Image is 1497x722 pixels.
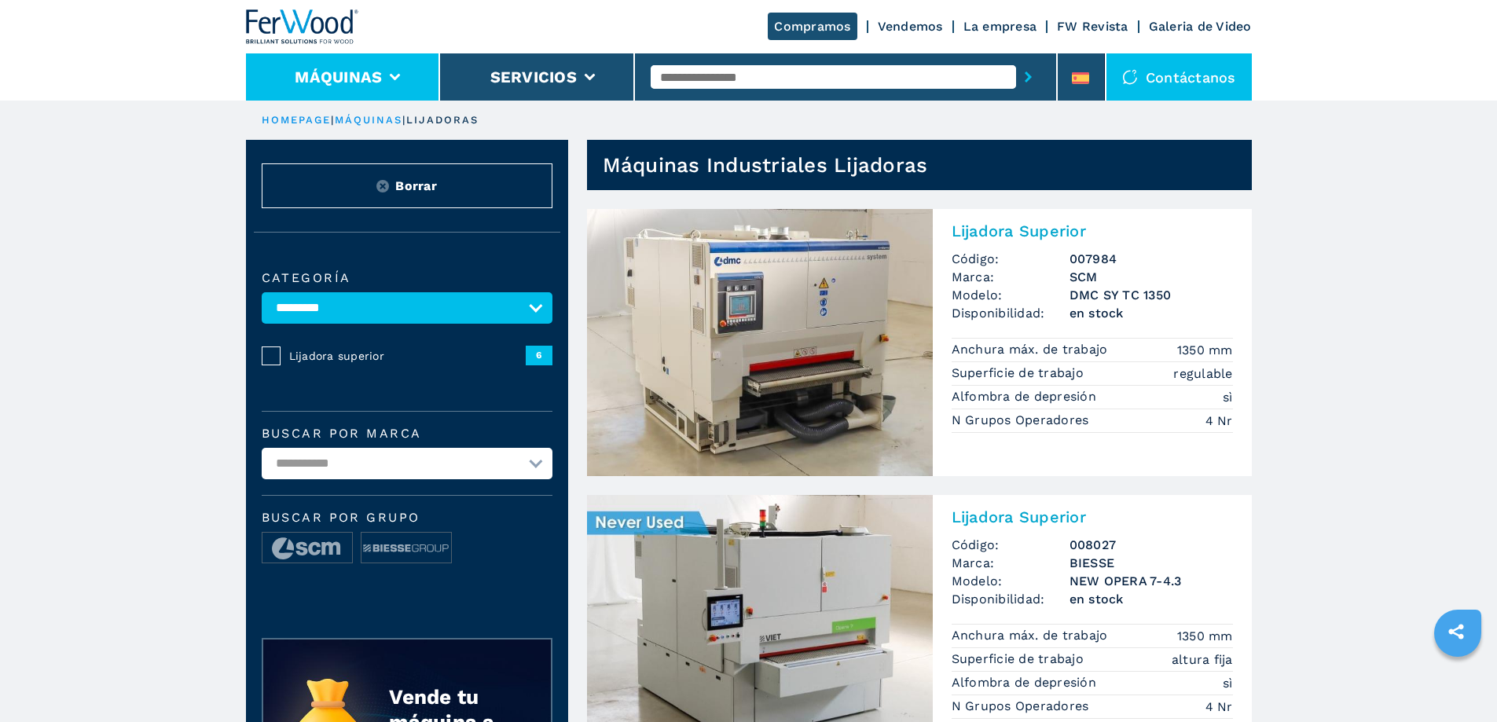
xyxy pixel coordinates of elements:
[246,9,359,44] img: Ferwood
[1070,554,1233,572] h3: BIESSE
[963,19,1037,34] a: La empresa
[952,388,1101,405] p: Alfombra de depresión
[1205,698,1233,716] em: 4 Nr
[331,114,334,126] span: |
[952,698,1093,715] p: N Grupos Operadores
[1070,286,1233,304] h3: DMC SY TC 1350
[1177,341,1233,359] em: 1350 mm
[878,19,943,34] a: Vendemos
[262,163,552,208] button: ResetBorrar
[1106,53,1252,101] div: Contáctanos
[952,651,1088,668] p: Superficie de trabajo
[1173,365,1232,383] em: regulable
[262,114,332,126] a: HOMEPAGE
[361,533,451,564] img: image
[1070,304,1233,322] span: en stock
[952,286,1070,304] span: Modelo:
[1149,19,1252,34] a: Galeria de Video
[1430,651,1485,710] iframe: Chat
[952,554,1070,572] span: Marca:
[395,177,437,195] span: Borrar
[1070,590,1233,608] span: en stock
[1016,59,1040,95] button: submit-button
[1436,612,1476,651] a: sharethis
[490,68,577,86] button: Servicios
[1070,572,1233,590] h3: NEW OPERA 7-4.3
[952,536,1070,554] span: Código:
[262,511,552,524] span: Buscar por grupo
[952,590,1070,608] span: Disponibilidad:
[952,674,1101,691] p: Alfombra de depresión
[952,341,1112,358] p: Anchura máx. de trabajo
[952,627,1112,644] p: Anchura máx. de trabajo
[526,346,552,365] span: 6
[603,152,928,178] h1: Máquinas Industriales Lijadoras
[1205,412,1233,430] em: 4 Nr
[376,180,389,192] img: Reset
[1070,536,1233,554] h3: 008027
[1057,19,1128,34] a: FW Revista
[262,427,552,440] label: Buscar por marca
[1177,627,1233,645] em: 1350 mm
[952,304,1070,322] span: Disponibilidad:
[952,508,1233,526] h2: Lijadora Superior
[1122,69,1138,85] img: Contáctanos
[335,114,403,126] a: máquinas
[295,68,382,86] button: Máquinas
[952,268,1070,286] span: Marca:
[587,209,1252,476] a: Lijadora Superior SCM DMC SY TC 1350Lijadora SuperiorCódigo:007984Marca:SCMModelo:DMC SY TC 1350D...
[1172,651,1233,669] em: altura fija
[1070,268,1233,286] h3: SCM
[289,348,526,364] span: Lijadora superior
[952,412,1093,429] p: N Grupos Operadores
[768,13,857,40] a: Compramos
[587,209,933,476] img: Lijadora Superior SCM DMC SY TC 1350
[952,222,1233,240] h2: Lijadora Superior
[262,272,552,284] label: categoría
[1223,674,1233,692] em: sì
[952,250,1070,268] span: Código:
[952,572,1070,590] span: Modelo:
[406,113,479,127] p: lijadoras
[262,533,352,564] img: image
[1223,388,1233,406] em: sì
[402,114,405,126] span: |
[1070,250,1233,268] h3: 007984
[952,365,1088,382] p: Superficie de trabajo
